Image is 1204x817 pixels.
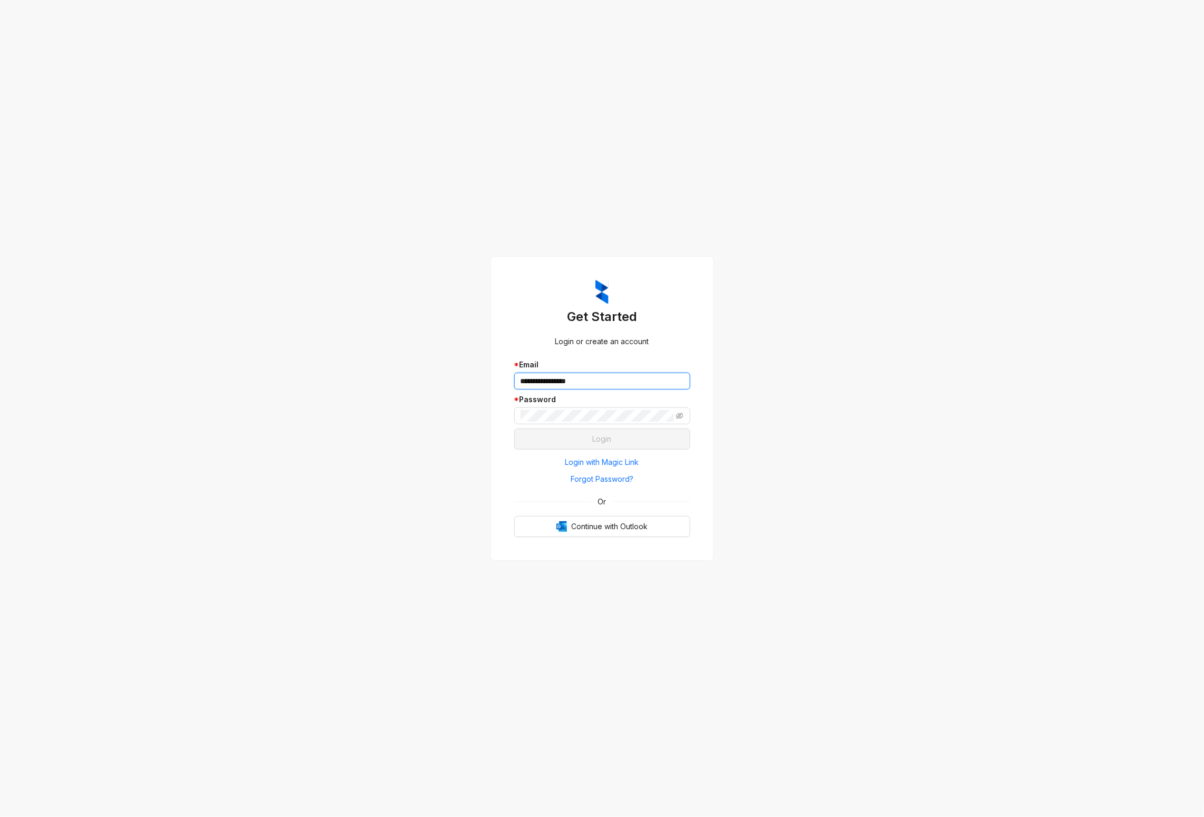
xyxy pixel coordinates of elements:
span: Or [591,496,614,508]
img: Outlook [556,521,567,532]
div: Email [514,359,690,371]
button: Forgot Password? [514,471,690,488]
div: Password [514,394,690,405]
button: Login [514,429,690,450]
span: Forgot Password? [571,473,633,485]
span: Login with Magic Link [565,456,639,468]
div: Login or create an account [514,336,690,347]
img: ZumaIcon [595,280,609,304]
span: Continue with Outlook [571,521,648,532]
span: eye-invisible [676,412,683,420]
h3: Get Started [514,308,690,325]
button: OutlookContinue with Outlook [514,516,690,537]
button: Login with Magic Link [514,454,690,471]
